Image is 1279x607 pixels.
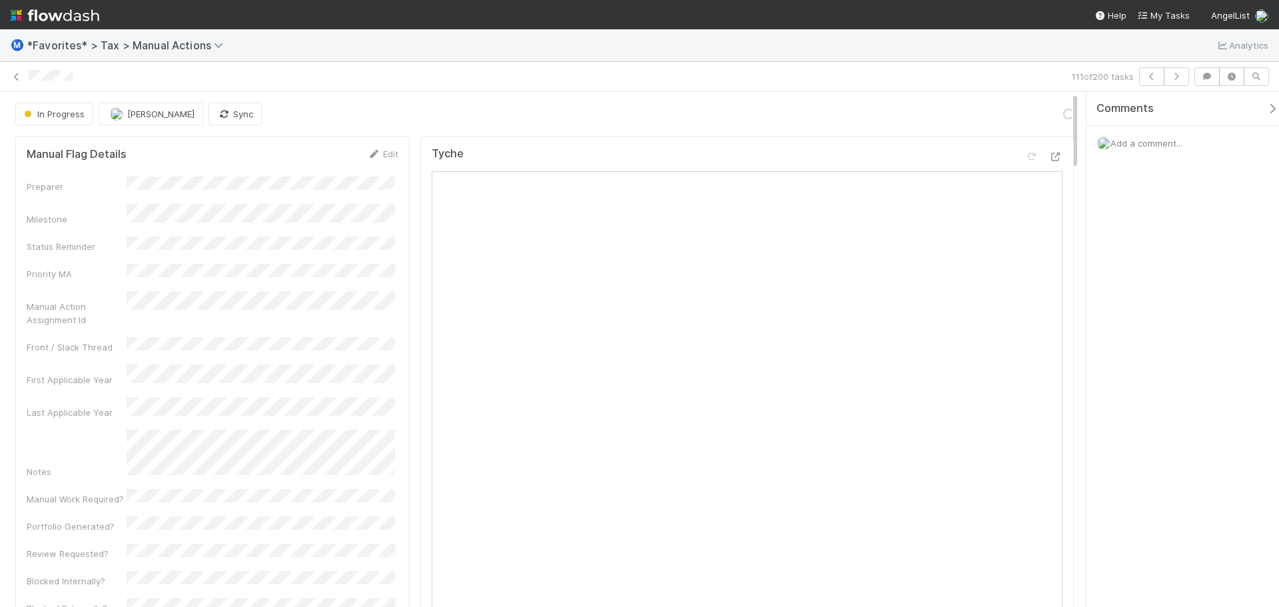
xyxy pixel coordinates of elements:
[27,180,127,193] div: Preparer
[432,147,464,161] h5: Tyche
[27,340,127,354] div: Front / Slack Thread
[1110,138,1182,149] span: Add a comment...
[1216,37,1268,53] a: Analytics
[27,406,127,419] div: Last Applicable Year
[1094,9,1126,22] div: Help
[1137,10,1190,21] span: My Tasks
[27,213,127,226] div: Milestone
[1072,70,1134,83] span: 111 of 200 tasks
[99,103,203,125] button: [PERSON_NAME]
[1137,9,1190,22] a: My Tasks
[27,492,127,506] div: Manual Work Required?
[110,107,123,121] img: avatar_cfa6ccaa-c7d9-46b3-b608-2ec56ecf97ad.png
[1255,9,1268,23] img: avatar_cfa6ccaa-c7d9-46b3-b608-2ec56ecf97ad.png
[1096,102,1154,115] span: Comments
[27,39,230,52] span: *Favorites* > Tax > Manual Actions
[27,574,127,588] div: Blocked Internally?
[27,240,127,253] div: Status Reminder
[27,373,127,386] div: First Applicable Year
[209,103,262,125] button: Sync
[27,300,127,326] div: Manual Action Assignment Id
[27,148,127,161] h5: Manual Flag Details
[11,39,24,51] span: Ⓜ️
[367,149,398,159] a: Edit
[1097,137,1110,150] img: avatar_cfa6ccaa-c7d9-46b3-b608-2ec56ecf97ad.png
[11,4,99,27] img: logo-inverted-e16ddd16eac7371096b0.svg
[1211,10,1250,21] span: AngelList
[27,267,127,281] div: Priority MA
[127,109,195,119] span: [PERSON_NAME]
[27,465,127,478] div: Notes
[27,547,127,560] div: Review Requested?
[27,520,127,533] div: Portfolio Generated?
